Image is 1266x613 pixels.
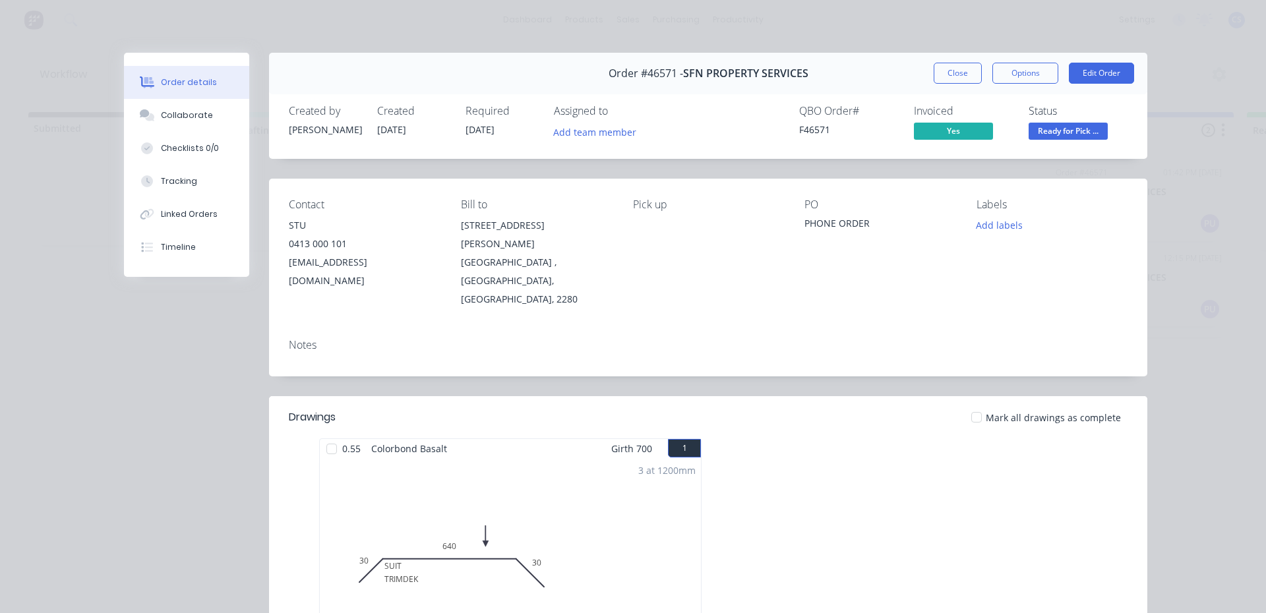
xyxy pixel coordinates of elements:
div: Timeline [161,241,196,253]
div: PHONE ORDER [804,216,955,235]
div: Pick up [633,198,784,211]
div: STU0413 000 101[EMAIL_ADDRESS][DOMAIN_NAME] [289,216,440,290]
span: 0.55 [337,439,366,458]
span: Order #46571 - [609,67,683,80]
div: Created by [289,105,361,117]
button: Order details [124,66,249,99]
div: Linked Orders [161,208,218,220]
div: 0413 000 101 [289,235,440,253]
div: Checklists 0/0 [161,142,219,154]
div: Notes [289,339,1128,351]
button: Collaborate [124,99,249,132]
div: [STREET_ADDRESS][PERSON_NAME][GEOGRAPHIC_DATA] , [GEOGRAPHIC_DATA], [GEOGRAPHIC_DATA], 2280 [461,216,612,308]
button: Timeline [124,231,249,264]
div: QBO Order # [799,105,898,117]
span: SFN PROPERTY SERVICES [683,67,808,80]
div: PO [804,198,955,211]
div: Labels [977,198,1128,211]
button: Add labels [969,216,1030,234]
button: Linked Orders [124,198,249,231]
div: Tracking [161,175,197,187]
div: Contact [289,198,440,211]
button: Options [992,63,1058,84]
span: Colorbond Basalt [366,439,452,458]
button: Checklists 0/0 [124,132,249,165]
span: Ready for Pick ... [1029,123,1108,139]
span: Mark all drawings as complete [986,411,1121,424]
div: [EMAIL_ADDRESS][DOMAIN_NAME] [289,253,440,290]
span: [DATE] [466,123,495,136]
div: STU [289,216,440,235]
span: Yes [914,123,993,139]
button: Ready for Pick ... [1029,123,1108,142]
div: Status [1029,105,1128,117]
div: [PERSON_NAME] [289,123,361,136]
span: [DATE] [377,123,406,136]
button: 1 [668,439,701,457]
div: Invoiced [914,105,1013,117]
div: [STREET_ADDRESS][PERSON_NAME] [461,216,612,253]
div: Order details [161,76,217,88]
button: Add team member [554,123,644,140]
div: F46571 [799,123,898,136]
div: Assigned to [554,105,686,117]
button: Tracking [124,165,249,198]
span: Girth 700 [611,439,652,458]
div: Drawings [289,409,336,425]
div: Collaborate [161,109,213,121]
div: Bill to [461,198,612,211]
div: 3 at 1200mm [638,463,696,477]
div: [GEOGRAPHIC_DATA] , [GEOGRAPHIC_DATA], [GEOGRAPHIC_DATA], 2280 [461,253,612,308]
div: Required [466,105,538,117]
button: Add team member [547,123,644,140]
div: Created [377,105,450,117]
button: Edit Order [1069,63,1134,84]
button: Close [934,63,982,84]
